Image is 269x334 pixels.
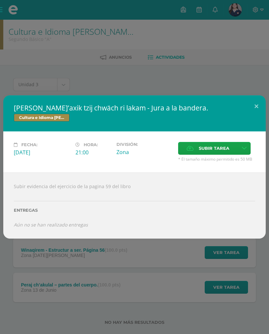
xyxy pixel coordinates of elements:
[14,208,255,213] label: Entregas
[84,142,98,147] span: Hora:
[116,148,173,156] div: Zona
[21,142,37,147] span: Fecha:
[178,156,255,162] span: * El tamaño máximo permitido es 50 MB
[75,149,111,156] div: 21:00
[247,95,266,118] button: Close (Esc)
[199,142,229,154] span: Subir tarea
[14,114,70,122] span: Cultura e Idioma [PERSON_NAME] o Xinca
[116,142,173,147] label: División:
[14,103,255,112] h2: [PERSON_NAME]’axik tzij chwäch ri lakam - Jura a la bandera.
[14,222,88,228] i: Aún no se han realizado entregas
[3,172,266,239] div: Subir evidencia del ejercicio de la pagina 59 del libro
[14,149,70,156] div: [DATE]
